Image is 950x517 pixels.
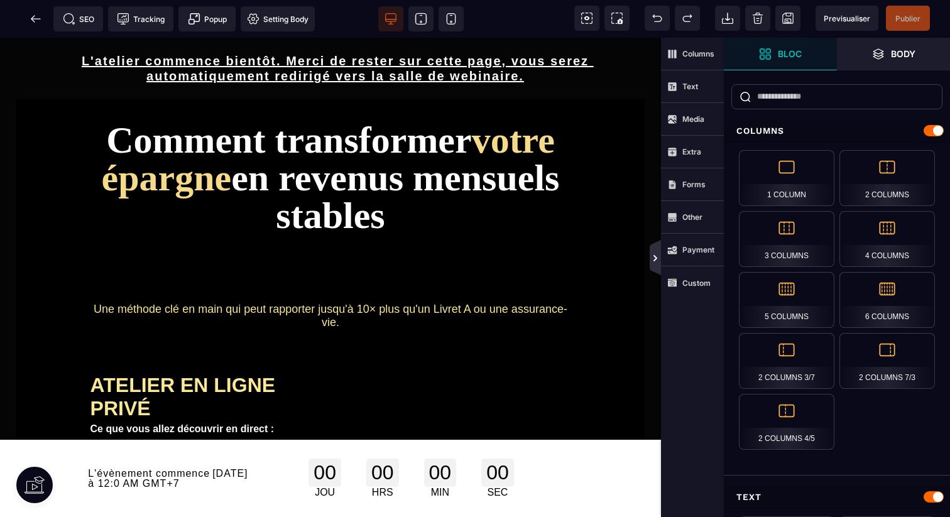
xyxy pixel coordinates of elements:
[106,82,471,123] span: Comment transformer
[63,13,94,25] span: SEO
[739,150,834,206] div: 1 Column
[88,430,210,441] span: L'évènement commence
[481,449,514,460] div: SEC
[247,13,308,25] span: Setting Body
[90,386,275,396] b: Ce que vous allez découvrir en direct :
[816,6,878,31] span: Preview
[682,180,706,189] strong: Forms
[604,6,630,31] span: Screenshot
[724,38,837,70] span: Open Blocks
[739,394,834,450] div: 2 Columns 4/5
[308,421,341,449] div: 00
[88,430,248,451] span: [DATE] à 12:0 AM GMT+7
[94,265,567,291] span: Une méthode clé en main qui peut rapporter jusqu'à 10× plus qu'un Livret A ou une assurance-vie.
[895,14,920,23] span: Publier
[682,114,704,124] strong: Media
[739,333,834,389] div: 2 Columns 3/7
[739,211,834,267] div: 3 Columns
[724,486,950,509] div: Text
[891,49,915,58] strong: Body
[839,211,935,267] div: 4 Columns
[682,212,702,222] strong: Other
[839,150,935,206] div: 2 Columns
[739,272,834,328] div: 5 Columns
[778,49,802,58] strong: Bloc
[231,119,559,199] span: en revenus mensuels stables
[424,449,457,460] div: MIN
[188,13,227,25] span: Popup
[481,421,514,449] div: 00
[724,119,950,143] div: Columns
[90,336,287,383] div: ATELIER EN LIGNE PRIVÉ
[366,449,399,460] div: HRS
[682,82,698,91] strong: Text
[102,82,555,161] span: votre épargne
[839,272,935,328] div: 6 Columns
[682,147,701,156] strong: Extra
[682,245,714,254] strong: Payment
[574,6,599,31] span: View components
[839,333,935,389] div: 2 Columns 7/3
[424,421,457,449] div: 00
[682,278,711,288] strong: Custom
[824,14,870,23] span: Previsualiser
[837,38,950,70] span: Open Layer Manager
[82,16,594,45] u: L'atelier commence bientôt. Merci de rester sur cette page, vous serez automatiquement redirigé v...
[308,449,341,460] div: JOU
[117,13,165,25] span: Tracking
[111,219,555,248] span: Sans achat, sans dettes, sans les contraintes de l'immobilier classique.
[366,421,399,449] div: 00
[682,49,714,58] strong: Columns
